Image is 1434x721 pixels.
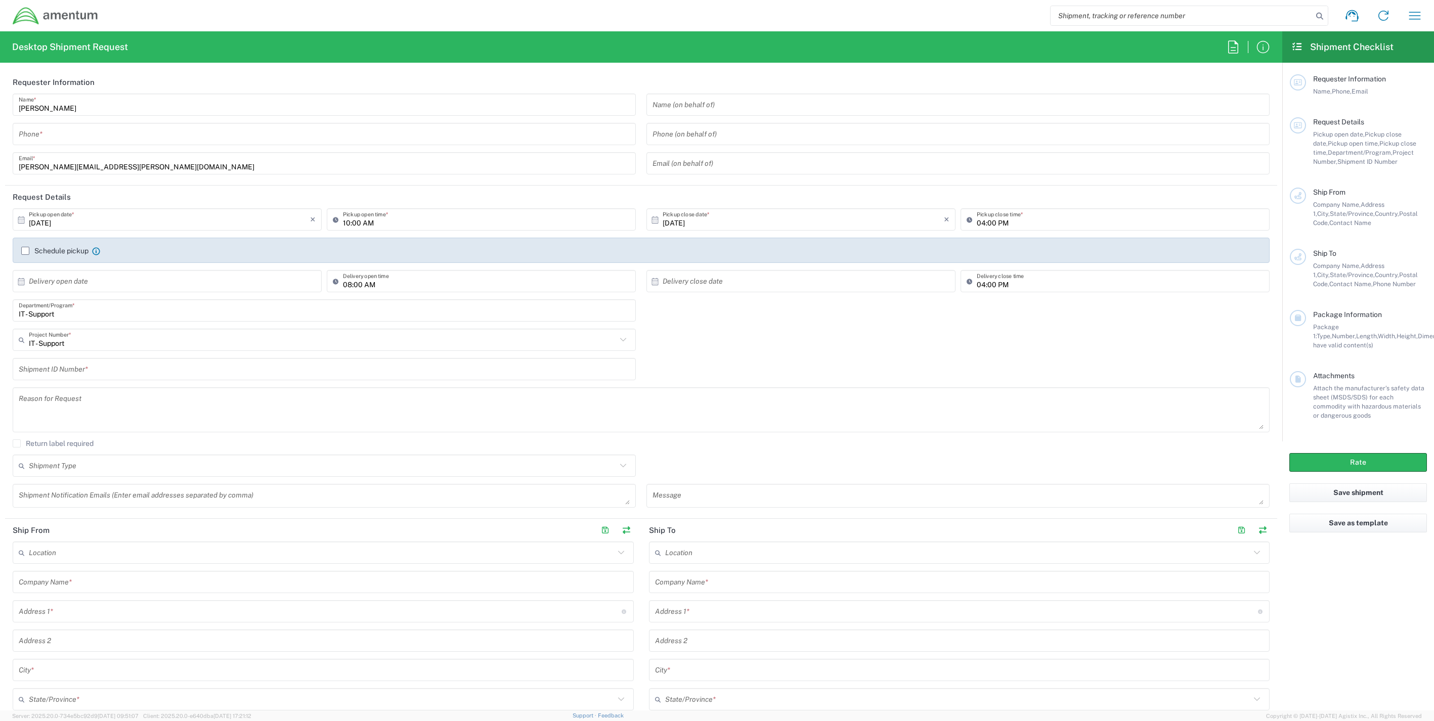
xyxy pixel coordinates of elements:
span: Ship To [1313,249,1336,257]
span: Department/Program, [1328,149,1393,156]
span: Phone Number [1373,280,1416,288]
img: dyncorp [12,7,99,25]
span: Request Details [1313,118,1364,126]
h2: Requester Information [13,77,95,87]
h2: Ship From [13,525,50,535]
span: Requester Information [1313,75,1386,83]
span: Country, [1375,271,1399,279]
button: Save shipment [1289,483,1427,502]
span: Name, [1313,87,1332,95]
span: Width, [1378,332,1397,340]
span: Country, [1375,210,1399,217]
span: Ship From [1313,188,1345,196]
span: Pickup open time, [1328,140,1379,147]
span: Attachments [1313,372,1355,380]
span: Type, [1317,332,1332,340]
h2: Desktop Shipment Request [12,41,128,53]
h2: Shipment Checklist [1291,41,1394,53]
span: Company Name, [1313,201,1361,208]
span: Email [1352,87,1368,95]
span: Attach the manufacturer’s safety data sheet (MSDS/SDS) for each commodity with hazardous material... [1313,384,1424,419]
span: Copyright © [DATE]-[DATE] Agistix Inc., All Rights Reserved [1266,711,1422,720]
button: Rate [1289,453,1427,472]
span: Phone, [1332,87,1352,95]
h2: Request Details [13,192,71,202]
a: Feedback [598,712,624,718]
span: Shipment ID Number [1337,158,1398,165]
button: Save as template [1289,514,1427,532]
input: Shipment, tracking or reference number [1051,6,1313,25]
span: City, [1317,271,1330,279]
span: [DATE] 17:21:12 [213,713,251,719]
span: State/Province, [1330,271,1375,279]
span: Package Information [1313,310,1382,319]
h2: Ship To [649,525,676,535]
span: Server: 2025.20.0-734e5bc92d9 [12,713,139,719]
span: Height, [1397,332,1418,340]
span: Pickup open date, [1313,130,1365,138]
span: Company Name, [1313,262,1361,269]
label: Return label required [13,439,94,447]
span: [DATE] 09:51:07 [98,713,139,719]
span: Contact Name [1329,219,1371,227]
span: Number, [1332,332,1356,340]
span: Client: 2025.20.0-e640dba [143,713,251,719]
i: × [310,211,316,228]
span: Length, [1356,332,1378,340]
label: Schedule pickup [21,247,89,255]
span: Package 1: [1313,323,1339,340]
a: Support [573,712,598,718]
i: × [944,211,949,228]
span: City, [1317,210,1330,217]
span: Contact Name, [1329,280,1373,288]
span: State/Province, [1330,210,1375,217]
